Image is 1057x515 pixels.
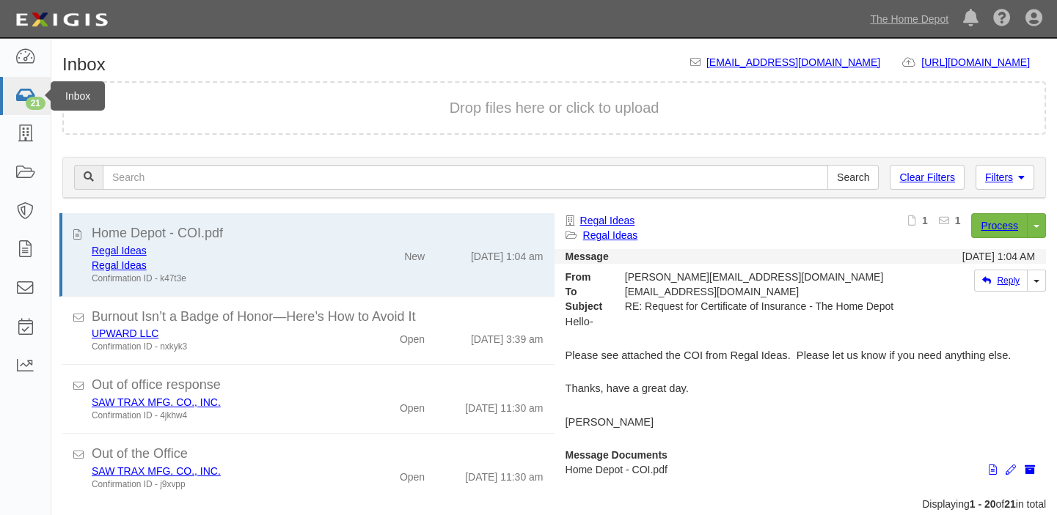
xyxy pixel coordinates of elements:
a: Regal Ideas [580,215,635,226]
div: Confirmation ID - 4jkhw4 [92,410,346,422]
strong: Message Documents [566,449,668,461]
b: 1 [955,215,961,226]
div: Regal Ideas [92,258,346,273]
div: Out of the Office [92,445,544,464]
div: Regal Ideas [92,243,346,258]
span: Thanks, have a great day. [PERSON_NAME] [566,382,689,428]
i: Help Center - Complianz [993,10,1011,28]
a: Clear Filters [890,165,964,190]
div: RE: Request for Certificate of Insurance - The Home Depot [614,299,912,314]
div: New [404,243,425,264]
div: Open [400,395,425,415]
input: Search [103,165,828,190]
div: [DATE] 11:30 am [465,395,543,415]
div: Inbox [51,81,105,111]
a: Process [971,213,1028,238]
div: [DATE] 3:39 am [471,326,544,347]
b: 1 [922,215,928,226]
i: Edit document [1006,465,1016,475]
i: View [989,465,997,475]
div: [DATE] 11:30 am [465,464,543,484]
div: Open [400,464,425,484]
b: 21 [1004,498,1016,510]
a: UPWARD LLC [92,327,158,339]
div: Open [400,326,425,347]
a: The Home Depot [863,4,956,34]
a: Filters [976,165,1034,190]
b: 1 - 20 [970,498,996,510]
a: Regal Ideas [92,259,147,271]
div: Home Depot - COI.pdf [92,224,544,243]
div: agreement-43vryp@sbainsurance.homedepot.com [614,284,912,299]
div: Out of office response [92,376,544,395]
strong: From [555,270,614,284]
strong: Subject [555,299,614,314]
div: [DATE] 1:04 AM [962,249,1035,264]
strong: To [555,284,614,299]
h1: Inbox [62,55,106,74]
a: [EMAIL_ADDRESS][DOMAIN_NAME] [706,56,880,68]
i: Archive document [1025,465,1035,475]
div: Displaying of in total [51,497,1057,511]
span: Hello- [566,316,593,327]
div: Burnout Isn’t a Badge of Honor—Here’s How to Avoid It [92,308,544,327]
a: [URL][DOMAIN_NAME] [921,56,1046,68]
p: Home Depot - COI.pdf [566,462,1036,477]
div: Confirmation ID - nxkyk3 [92,341,346,353]
div: Confirmation ID - k47t3e [92,273,346,285]
div: [DATE] 1:04 am [471,243,544,264]
div: [PERSON_NAME][EMAIL_ADDRESS][DOMAIN_NAME] [614,270,912,284]
strong: Message [566,251,609,262]
a: Reply [974,270,1028,292]
input: Search [827,165,879,190]
div: 21 [26,97,45,110]
a: SAW TRAX MFG. CO., INC. [92,465,221,477]
button: Drop files here or click to upload [450,97,659,119]
img: logo-5460c22ac91f19d4615b14bd174203de0afe785f0fc80cf4dbbc73dc1793850b.png [11,7,112,33]
div: Confirmation ID - j9xvpp [92,478,346,491]
a: Regal Ideas [583,229,638,241]
a: SAW TRAX MFG. CO., INC. [92,396,221,408]
a: Regal Ideas [92,245,147,256]
span: Please see attached the COI from Regal Ideas. Please let us know if you need anything else. [566,349,1012,361]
